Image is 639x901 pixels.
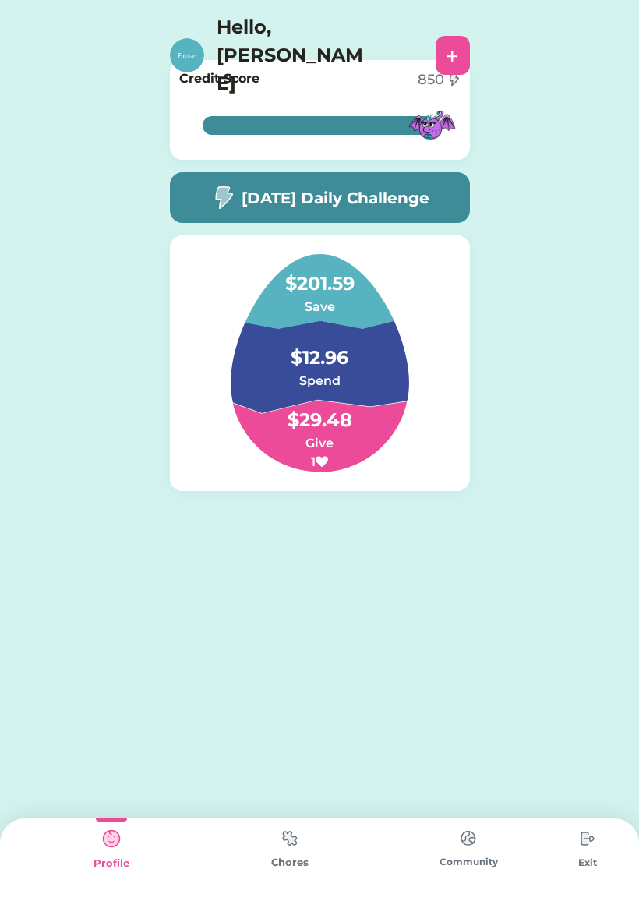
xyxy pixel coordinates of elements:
[200,855,379,871] div: Chores
[446,44,459,67] div: +
[242,434,397,453] h6: Give
[210,185,235,210] img: image-flash-1--flash-power-connect-charge-electricity-lightning.svg
[242,328,397,372] h4: $12.96
[242,372,397,390] h6: Spend
[242,254,397,298] h4: $201.59
[572,823,603,854] img: type%3Dchores%2C%20state%3Ddefault.svg
[558,856,617,870] div: Exit
[242,390,397,434] h4: $29.48
[96,823,127,854] img: type%3Dkids%2C%20state%3Dselected.svg
[217,13,372,97] h4: Hello, [PERSON_NAME]
[22,856,200,871] div: Profile
[274,823,305,853] img: type%3Dchores%2C%20state%3Ddefault.svg
[453,823,484,853] img: type%3Dchores%2C%20state%3Ddefault.svg
[242,453,397,472] h6: 1
[407,100,457,150] img: MFN-Dragon-Purple.svg
[193,254,447,472] img: Group%201.svg
[380,855,558,869] div: Community
[242,186,429,210] h5: [DATE] Daily Challenge
[242,298,397,316] h6: Save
